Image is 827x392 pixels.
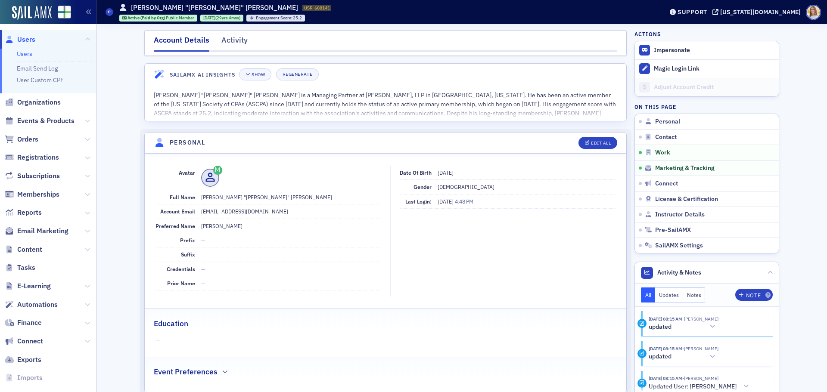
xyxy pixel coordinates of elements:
a: Memberships [5,190,59,199]
span: Exports [17,355,41,364]
dd: [EMAIL_ADDRESS][DOMAIN_NAME] [201,204,381,218]
button: updated [649,322,718,331]
button: Edit All [578,137,617,149]
span: Full Name [170,194,195,201]
span: Bethany Booth [682,316,718,322]
span: Suffix [181,251,195,258]
span: 4:48 PM [455,198,473,205]
div: Support [678,8,707,16]
span: Public Member [166,15,194,21]
span: Bethany Booth [682,375,718,381]
a: Users [5,35,35,44]
button: Impersonate [654,46,690,54]
dd: [PERSON_NAME] [201,219,381,233]
span: Automations [17,300,58,309]
a: Email Marketing [5,226,68,236]
span: License & Certification [655,195,718,203]
a: Events & Products [5,116,75,126]
span: Tasks [17,263,35,272]
span: Gender [413,183,432,190]
span: Pre-SailAMX [655,226,691,234]
span: Work [655,149,670,157]
div: Activity [221,34,248,50]
span: Profile [806,5,821,20]
time: 10/6/2025 08:15 AM [649,375,682,381]
span: Events & Products [17,116,75,126]
span: Personal [655,118,680,126]
h2: Event Preferences [154,366,218,377]
h4: Actions [634,30,661,38]
span: [DATE] [438,169,454,176]
dd: [PERSON_NAME] "[PERSON_NAME]" [PERSON_NAME] [201,190,381,204]
a: Organizations [5,98,61,107]
img: SailAMX [58,6,71,19]
a: Content [5,245,42,254]
span: Credentials [167,265,195,272]
a: Email Send Log [17,65,58,72]
button: Note [735,289,773,301]
time: 10/6/2025 08:15 AM [649,346,682,352]
span: Subscriptions [17,171,60,181]
span: Imports [17,373,43,383]
span: Avatar [179,169,195,176]
span: Connect [17,336,43,346]
div: Account Details [154,34,209,52]
h5: Updated User: [PERSON_NAME] [649,383,737,391]
div: Activity [637,379,647,388]
a: Exports [5,355,41,364]
a: Registrations [5,153,59,162]
span: Prefix [180,237,195,244]
div: [US_STATE][DOMAIN_NAME] [720,8,801,16]
span: Active (Paid by Org) [127,15,166,21]
button: Notes [683,287,706,302]
div: Update [637,349,647,358]
a: Adjust Account Credit [635,78,779,96]
span: Engagement Score : [256,15,293,21]
div: 1996-05-23 00:00:00 [200,15,243,22]
div: Engagement Score: 25.2 [246,15,305,22]
h2: Education [154,318,188,329]
span: Content [17,245,42,254]
span: Reports [17,208,42,217]
span: — [155,336,616,345]
span: — [201,251,205,258]
button: Regenerate [276,68,319,80]
a: SailAMX [12,6,52,20]
span: [DATE] [438,198,455,205]
h4: On this page [634,103,779,111]
dd: [DEMOGRAPHIC_DATA] [438,180,616,194]
button: Magic Login Link [635,59,779,78]
button: Updated User: [PERSON_NAME] [649,382,752,391]
span: Finance [17,318,42,327]
a: Tasks [5,263,35,272]
div: Active (Paid by Org): Active (Paid by Org): Public Member [119,15,198,22]
span: Date of Birth [400,169,432,176]
h1: [PERSON_NAME] "[PERSON_NAME]" [PERSON_NAME] [131,3,298,12]
span: Contact [655,133,677,141]
h5: updated [649,323,672,331]
span: Marketing & Tracking [655,164,715,172]
h4: SailAMX AI Insights [170,71,235,78]
a: Subscriptions [5,171,60,181]
div: Show [252,72,265,77]
a: Users [17,50,32,58]
a: Reports [5,208,42,217]
a: View Homepage [52,6,71,20]
a: Imports [5,373,43,383]
h5: updated [649,353,672,361]
div: Magic Login Link [654,65,774,73]
a: Connect [5,336,43,346]
span: E-Learning [17,281,51,291]
a: Orders [5,135,38,144]
button: [US_STATE][DOMAIN_NAME] [712,9,804,15]
button: All [641,287,656,302]
button: Updates [655,287,683,302]
a: Automations [5,300,58,309]
span: Account Email [160,208,195,215]
span: Memberships [17,190,59,199]
div: (29yrs 4mos) [203,15,240,21]
span: Last Login: [405,198,432,205]
button: Show [239,68,271,80]
span: Preferred Name [155,222,195,229]
span: Users [17,35,35,44]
